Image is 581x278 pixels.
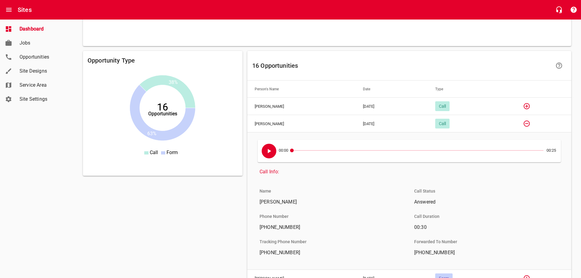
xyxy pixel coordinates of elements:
[414,249,554,256] span: [PHONE_NUMBER]
[255,184,276,198] li: Name
[148,111,177,117] text: Opportunities
[435,104,450,109] span: Call
[409,184,440,198] li: Call Status
[88,56,238,65] h6: Opportunity Type
[414,198,554,206] span: Answered
[356,115,428,132] td: [DATE]
[260,198,400,206] span: [PERSON_NAME]
[247,115,356,132] td: [PERSON_NAME]
[356,98,428,115] td: [DATE]
[247,81,356,98] th: Person's Name
[148,131,157,136] text: 63%
[2,2,16,17] button: Open drawer
[18,5,32,15] h6: Sites
[169,79,178,85] text: 38%
[409,234,462,249] li: Forwarded To Number
[356,81,428,98] th: Date
[552,2,566,17] button: Live Chat
[20,25,66,33] span: Dashboard
[20,53,66,61] span: Opportunities
[566,2,581,17] button: Support Portal
[547,141,559,160] span: 00:25
[552,58,566,73] a: Learn more about your Opportunities
[255,209,293,224] li: Phone Number
[20,96,66,103] span: Site Settings
[20,81,66,89] span: Service Area
[279,141,292,161] span: 00:00
[167,150,178,155] span: Form
[435,119,450,128] div: Call
[260,224,400,231] span: [PHONE_NUMBER]
[260,249,400,256] span: [PHONE_NUMBER]
[252,61,551,70] h6: 16 Opportunities
[255,234,311,249] li: Tracking Phone Number
[414,224,554,231] span: 00:30
[435,101,450,111] div: Call
[247,98,356,115] td: [PERSON_NAME]
[150,150,158,155] span: Call
[428,81,512,98] th: Type
[260,168,554,175] span: Call Info:
[157,101,168,113] text: 16
[409,209,444,224] li: Call Duration
[20,39,66,47] span: Jobs
[435,121,450,126] span: Call
[20,67,66,75] span: Site Designs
